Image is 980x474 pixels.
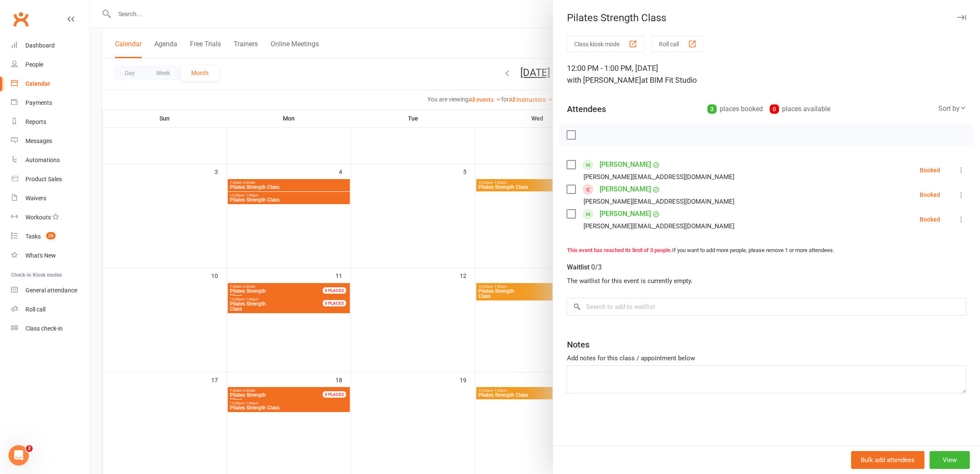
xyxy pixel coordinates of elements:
[11,74,89,93] a: Calendar
[11,227,89,246] a: Tasks 25
[567,353,966,363] div: Add notes for this class / appointment below
[25,137,52,144] div: Messages
[770,103,830,115] div: places available
[567,246,966,255] div: If you want to add more people, please remove 1 or more attendees.
[567,76,641,84] span: with [PERSON_NAME]
[11,112,89,132] a: Reports
[553,12,980,24] div: Pilates Strength Class
[25,195,46,202] div: Waivers
[11,132,89,151] a: Messages
[567,62,966,86] div: 12:00 PM - 1:00 PM, [DATE]
[567,247,672,253] strong: This event has reached its limit of 3 people.
[920,216,940,222] div: Booked
[11,151,89,170] a: Automations
[707,104,717,114] div: 3
[25,61,43,68] div: People
[651,36,704,52] button: Roll call
[10,8,31,30] a: Clubworx
[25,157,60,163] div: Automations
[599,207,651,221] a: [PERSON_NAME]
[11,36,89,55] a: Dashboard
[25,176,62,182] div: Product Sales
[26,445,33,452] span: 2
[567,36,645,52] button: Class kiosk mode
[567,261,601,273] div: Waitlist
[567,298,966,316] input: Search to add to waitlist
[25,325,63,332] div: Class check-in
[567,276,966,286] div: The waitlist for this event is currently empty.
[851,451,924,469] button: Bulk add attendees
[11,281,89,300] a: General attendance kiosk mode
[25,252,56,259] div: What's New
[938,103,966,114] div: Sort by
[599,182,651,196] a: [PERSON_NAME]
[11,300,89,319] a: Roll call
[707,103,763,115] div: places booked
[8,445,29,466] iframe: Intercom live chat
[583,171,734,182] div: [PERSON_NAME][EMAIL_ADDRESS][DOMAIN_NAME]
[25,99,52,106] div: Payments
[11,208,89,227] a: Workouts
[11,93,89,112] a: Payments
[930,451,970,469] button: View
[25,80,50,87] div: Calendar
[583,196,734,207] div: [PERSON_NAME][EMAIL_ADDRESS][DOMAIN_NAME]
[770,104,779,114] div: 0
[920,167,940,173] div: Booked
[583,221,734,232] div: [PERSON_NAME][EMAIL_ADDRESS][DOMAIN_NAME]
[567,103,606,115] div: Attendees
[591,261,601,273] div: 0/3
[25,42,55,49] div: Dashboard
[11,246,89,265] a: What's New
[25,287,77,294] div: General attendance
[11,189,89,208] a: Waivers
[11,55,89,74] a: People
[11,170,89,189] a: Product Sales
[25,233,41,240] div: Tasks
[641,76,696,84] span: at BIM Fit Studio
[920,192,940,198] div: Booked
[25,306,45,313] div: Roll call
[25,118,46,125] div: Reports
[11,319,89,338] a: Class kiosk mode
[25,214,51,221] div: Workouts
[567,339,589,351] div: Notes
[46,232,56,239] span: 25
[599,158,651,171] a: [PERSON_NAME]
